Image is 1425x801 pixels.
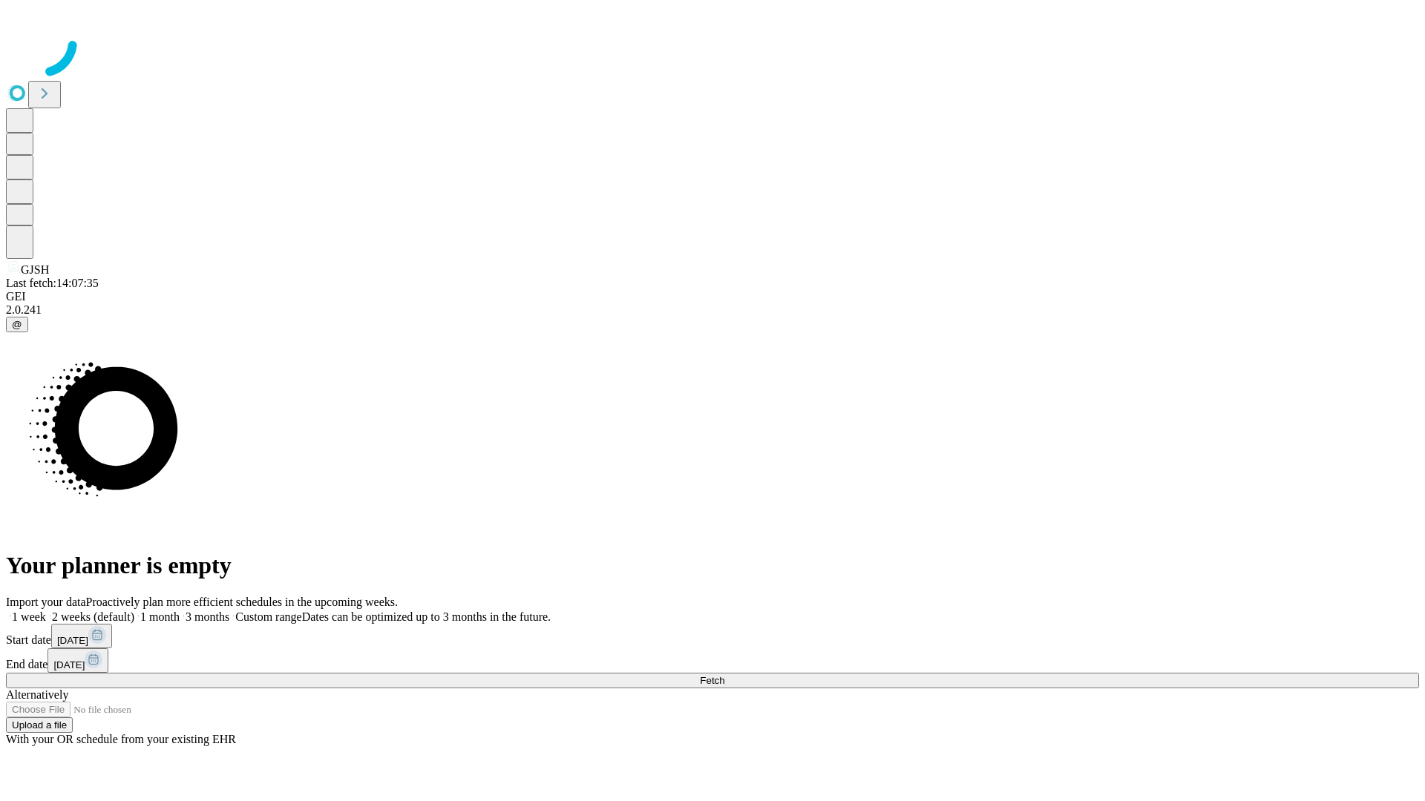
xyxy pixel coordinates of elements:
[6,317,28,332] button: @
[6,303,1419,317] div: 2.0.241
[53,659,85,670] span: [DATE]
[12,610,46,623] span: 1 week
[186,610,229,623] span: 3 months
[140,610,180,623] span: 1 month
[6,648,1419,673] div: End date
[6,688,68,701] span: Alternatively
[57,635,88,646] span: [DATE]
[47,648,108,673] button: [DATE]
[52,610,134,623] span: 2 weeks (default)
[6,290,1419,303] div: GEI
[51,624,112,648] button: [DATE]
[6,624,1419,648] div: Start date
[302,610,551,623] span: Dates can be optimized up to 3 months in the future.
[21,263,49,276] span: GJSH
[6,277,99,289] span: Last fetch: 14:07:35
[700,675,724,686] span: Fetch
[86,596,398,608] span: Proactively plan more efficient schedules in the upcoming weeks.
[6,673,1419,688] button: Fetch
[6,717,73,733] button: Upload a file
[235,610,301,623] span: Custom range
[6,596,86,608] span: Import your data
[6,552,1419,579] h1: Your planner is empty
[12,319,22,330] span: @
[6,733,236,745] span: With your OR schedule from your existing EHR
